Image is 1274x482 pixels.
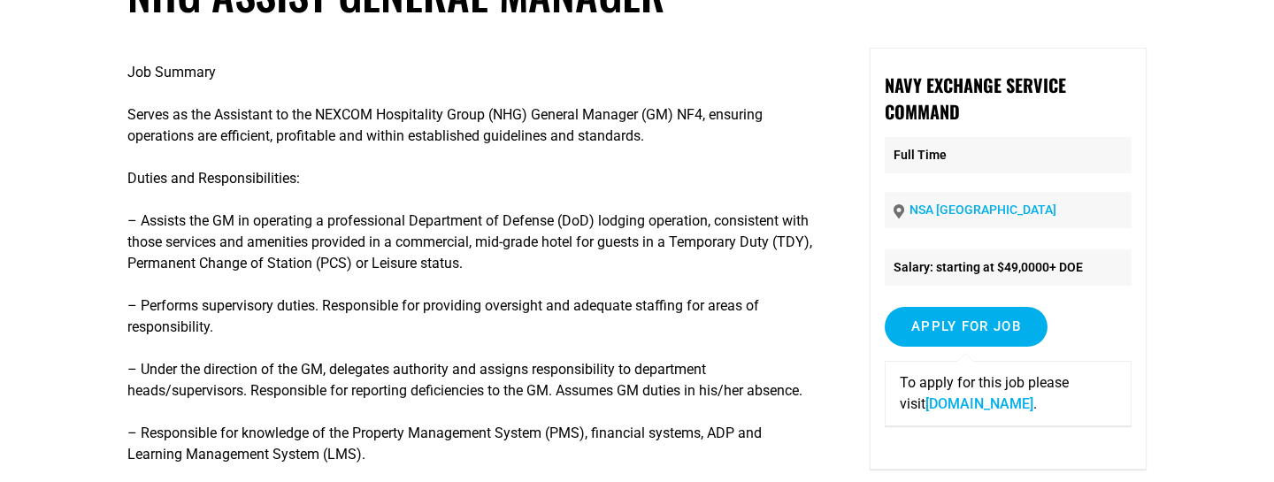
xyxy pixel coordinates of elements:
li: Salary: starting at $49,0000+ DOE [885,249,1132,286]
p: Full Time [885,137,1132,173]
p: Serves as the Assistant to the NEXCOM Hospitality Group (NHG) General Manager (GM) NF4, ensuring ... [127,104,818,147]
p: – Responsible for knowledge of the Property Management System (PMS), financial systems, ADP and L... [127,423,818,465]
p: Job Summary [127,62,818,83]
p: – Assists the GM in operating a professional Department of Defense (DoD) lodging operation, consi... [127,210,818,274]
p: – Performs supervisory duties. Responsible for providing oversight and adequate staffing for area... [127,295,818,338]
a: [DOMAIN_NAME] [925,395,1033,412]
p: Duties and Responsibilities: [127,168,818,189]
p: – Under the direction of the GM, delegates authority and assigns responsibility to department hea... [127,359,818,402]
strong: Navy Exchange Service Command [885,72,1066,125]
input: Apply for job [885,307,1048,347]
p: To apply for this job please visit . [900,372,1117,415]
a: NSA [GEOGRAPHIC_DATA] [909,203,1056,217]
